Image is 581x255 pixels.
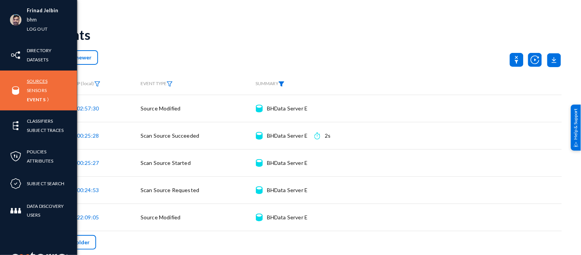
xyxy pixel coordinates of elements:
[10,14,21,26] img: ACg8ocK1ZkZ6gbMmCU1AeqPIsBvrTWeY1xNXvgxNjkUXxjcqAiPEIvU=s96-c
[571,104,581,150] div: Help & Support
[27,55,48,64] a: Datasets
[27,179,65,188] a: Subject Search
[77,160,99,166] span: 00:25:27
[27,15,37,24] a: bhm
[167,81,173,87] img: icon-filter.svg
[27,46,51,55] a: Directory
[256,132,262,140] img: icon-source.svg
[325,132,331,140] div: 2s
[141,132,199,139] span: Scan Source Succeeded
[27,117,53,125] a: Classifiers
[77,214,99,220] span: 22:09:05
[314,132,320,140] img: icon-time.svg
[141,81,173,87] span: EVENT TYPE
[256,214,262,221] img: icon-source.svg
[27,156,53,165] a: Attributes
[10,49,21,61] img: icon-inventory.svg
[141,105,180,112] span: Source Modified
[27,77,47,86] a: Sources
[256,105,262,112] img: icon-source.svg
[141,187,199,193] span: Scan Source Requested
[267,159,308,167] div: BHData Server E
[10,151,21,162] img: icon-policies.svg
[27,6,59,15] li: Frinad Jelbin
[27,147,46,156] a: Policies
[77,105,99,112] span: 02:57:30
[256,159,262,167] img: icon-source.svg
[141,214,180,220] span: Source Modified
[528,53,542,67] img: icon-utility-autoscan.svg
[27,202,77,219] a: Data Discovery Users
[574,142,579,147] img: help_support.svg
[278,81,285,87] img: icon-filter-filled.svg
[27,86,47,95] a: Sensors
[267,186,308,194] div: BHData Server E
[10,85,21,96] img: icon-sources.svg
[10,205,21,217] img: icon-members.svg
[77,187,99,193] span: 00:24:53
[27,126,64,135] a: Subject Traces
[256,186,262,194] img: icon-source.svg
[267,214,308,221] div: BHData Server E
[10,178,21,189] img: icon-compliance.svg
[77,132,99,139] span: 00:25:28
[54,81,100,86] span: TIMESTAMP (local)
[94,81,100,87] img: icon-filter.svg
[141,160,191,166] span: Scan Source Started
[27,95,46,104] a: Events
[255,81,285,86] span: SUMMARY
[27,25,47,33] a: Log out
[10,120,21,132] img: icon-elements.svg
[267,105,308,112] div: BHData Server E
[267,132,308,140] div: BHData Server E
